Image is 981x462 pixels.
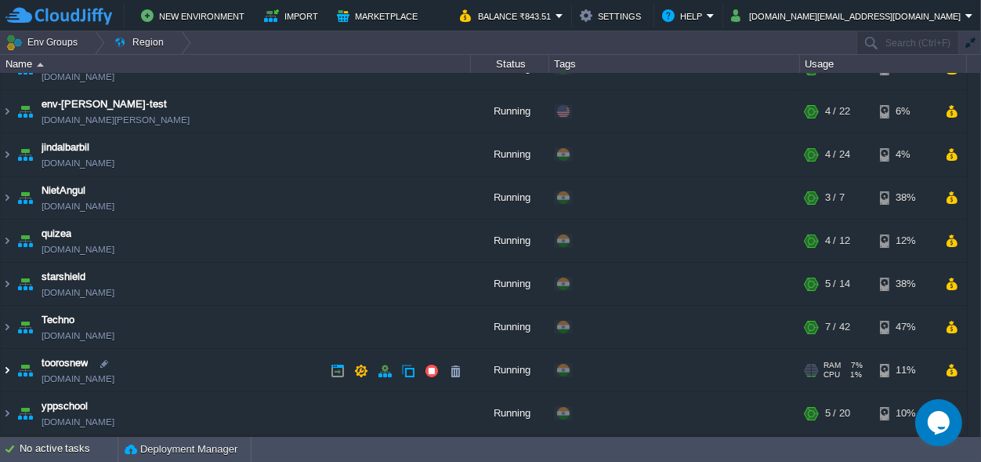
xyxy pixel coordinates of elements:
[337,6,422,25] button: Marketplace
[1,350,13,392] img: AMDAwAAAACH5BAEAAAAALAAAAAABAAEAAAICRAEAOw==
[42,415,114,431] a: [DOMAIN_NAME]
[42,270,85,286] a: starshield
[14,264,36,306] img: AMDAwAAAACH5BAEAAAAALAAAAAABAAEAAAICRAEAOw==
[14,134,36,176] img: AMDAwAAAACH5BAEAAAAALAAAAAABAAEAAAICRAEAOw==
[471,350,549,392] div: Running
[471,307,549,349] div: Running
[42,184,85,199] a: NietAngul
[801,55,966,73] div: Usage
[1,307,13,349] img: AMDAwAAAACH5BAEAAAAALAAAAAABAAEAAAICRAEAOw==
[37,63,44,67] img: AMDAwAAAACH5BAEAAAAALAAAAAABAAEAAAICRAEAOw==
[114,31,169,53] button: Region
[471,134,549,176] div: Running
[825,177,845,220] div: 3 / 7
[14,350,36,392] img: AMDAwAAAACH5BAEAAAAALAAAAAABAAEAAAICRAEAOw==
[42,329,114,344] a: [DOMAIN_NAME]
[14,393,36,435] img: AMDAwAAAACH5BAEAAAAALAAAAAABAAEAAAICRAEAOw==
[5,31,83,53] button: Env Groups
[825,220,850,263] div: 4 / 12
[825,393,850,435] div: 5 / 20
[125,442,237,457] button: Deployment Manager
[825,134,850,176] div: 4 / 24
[662,6,707,25] button: Help
[880,134,931,176] div: 4%
[42,313,74,329] a: Techno
[14,307,36,349] img: AMDAwAAAACH5BAEAAAAALAAAAAABAAEAAAICRAEAOw==
[825,307,850,349] div: 7 / 42
[42,399,88,415] a: yppschool
[42,70,114,85] a: [DOMAIN_NAME]
[471,264,549,306] div: Running
[880,307,931,349] div: 47%
[880,91,931,133] div: 6%
[42,156,114,172] a: [DOMAIN_NAME]
[580,6,646,25] button: Settings
[42,113,190,129] a: [DOMAIN_NAME][PERSON_NAME]
[824,362,841,371] span: RAM
[42,140,89,156] a: jindalbarbil
[460,6,556,25] button: Balance ₹843.51
[824,371,840,380] span: CPU
[846,371,862,380] span: 1%
[915,399,965,446] iframe: chat widget
[2,55,470,73] div: Name
[471,220,549,263] div: Running
[14,91,36,133] img: AMDAwAAAACH5BAEAAAAALAAAAAABAAEAAAICRAEAOw==
[1,134,13,176] img: AMDAwAAAACH5BAEAAAAALAAAAAABAAEAAAICRAEAOw==
[880,393,931,435] div: 10%
[1,220,13,263] img: AMDAwAAAACH5BAEAAAAALAAAAAABAAEAAAICRAEAOw==
[42,199,114,215] a: [DOMAIN_NAME]
[471,91,549,133] div: Running
[1,91,13,133] img: AMDAwAAAACH5BAEAAAAALAAAAAABAAEAAAICRAEAOw==
[141,6,249,25] button: New Environment
[20,437,118,462] div: No active tasks
[264,6,323,25] button: Import
[1,177,13,220] img: AMDAwAAAACH5BAEAAAAALAAAAAABAAEAAAICRAEAOw==
[42,356,88,372] a: toorosnew
[825,91,850,133] div: 4 / 22
[42,286,114,301] a: [DOMAIN_NAME]
[14,220,36,263] img: AMDAwAAAACH5BAEAAAAALAAAAAABAAEAAAICRAEAOw==
[825,264,850,306] div: 5 / 14
[880,350,931,392] div: 11%
[731,6,965,25] button: [DOMAIN_NAME][EMAIL_ADDRESS][DOMAIN_NAME]
[472,55,548,73] div: Status
[550,55,799,73] div: Tags
[14,177,36,220] img: AMDAwAAAACH5BAEAAAAALAAAAAABAAEAAAICRAEAOw==
[880,264,931,306] div: 38%
[42,227,71,242] a: quizea
[42,97,167,113] a: env-[PERSON_NAME]-test
[1,264,13,306] img: AMDAwAAAACH5BAEAAAAALAAAAAABAAEAAAICRAEAOw==
[847,362,863,371] span: 7%
[42,242,114,258] a: [DOMAIN_NAME]
[5,6,112,26] img: CloudJiffy
[1,393,13,435] img: AMDAwAAAACH5BAEAAAAALAAAAAABAAEAAAICRAEAOw==
[42,372,114,387] a: [DOMAIN_NAME]
[880,177,931,220] div: 38%
[880,220,931,263] div: 12%
[471,177,549,220] div: Running
[471,393,549,435] div: Running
